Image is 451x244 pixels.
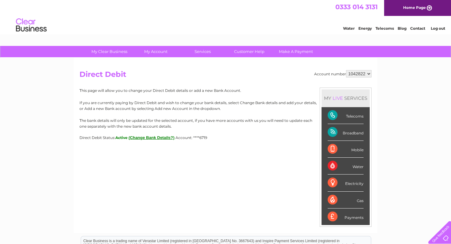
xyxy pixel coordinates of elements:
div: Telecoms [328,107,364,124]
a: My Account [131,46,181,57]
span: Active [115,135,128,140]
a: Contact [410,26,425,31]
div: Clear Business is a trading name of Verastar Limited (registered in [GEOGRAPHIC_DATA] No. 3667643... [81,3,371,30]
a: Energy [358,26,372,31]
a: Water [343,26,355,31]
h2: Direct Debit [79,70,372,82]
a: Telecoms [376,26,394,31]
button: (Change Bank Details?) [129,135,175,140]
div: Payments [328,208,364,225]
a: Blog [398,26,407,31]
div: LIVE [331,95,344,101]
p: This page will allow you to change your Direct Debit details or add a new Bank Account. [79,88,372,93]
div: Direct Debit Status: [79,135,372,140]
div: Broadband [328,124,364,141]
p: If you are currently paying by Direct Debit and wish to change your bank details, select Change B... [79,100,372,111]
a: Customer Help [224,46,275,57]
p: The bank details will only be updated for the selected account, if you have more accounts with us... [79,118,372,129]
a: Services [177,46,228,57]
div: Water [328,158,364,175]
a: My Clear Business [84,46,135,57]
a: Make A Payment [271,46,321,57]
a: 0333 014 3131 [335,3,378,11]
div: MY SERVICES [322,89,370,107]
img: logo.png [16,16,47,35]
a: Log out [431,26,445,31]
div: Electricity [328,175,364,191]
div: Account number [314,70,372,77]
div: Gas [328,192,364,208]
div: Mobile [328,141,364,158]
